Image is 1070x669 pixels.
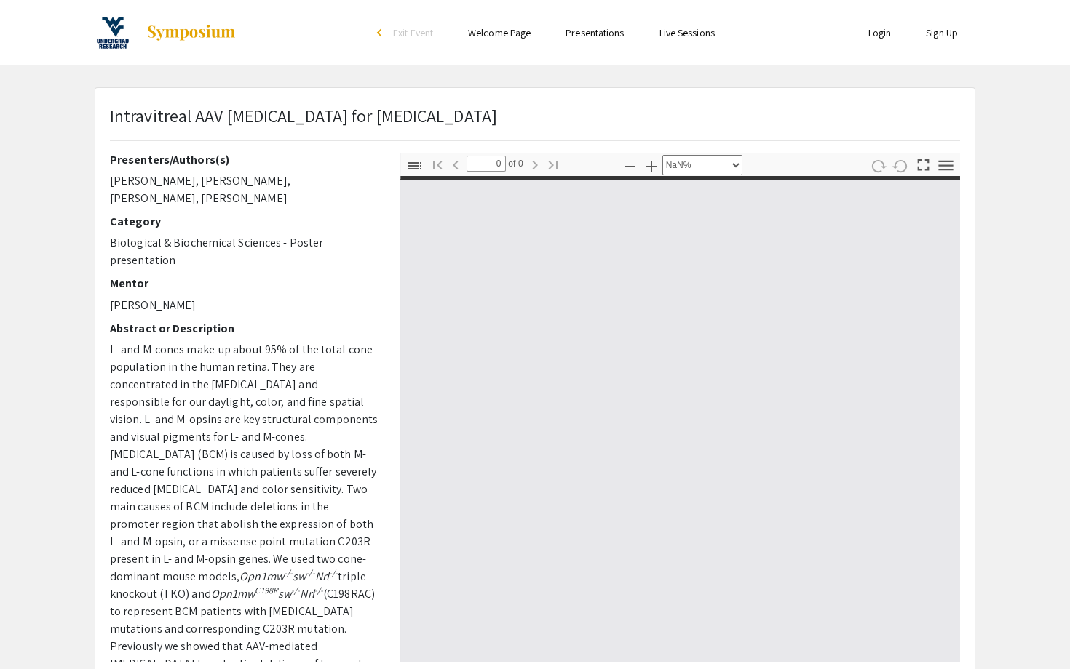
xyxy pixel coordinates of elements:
[403,155,427,176] button: Toggle Sidebar
[293,569,306,584] em: sw
[926,26,958,39] a: Sign Up
[300,586,314,601] em: Nrl
[110,321,379,335] h2: Abstract or Description
[329,567,338,578] em: -/-
[306,567,314,578] em: -/-
[284,567,293,578] em: -/-
[662,155,742,175] select: Zoom
[291,585,300,596] em: -/-
[377,28,386,37] div: arrow_back_ios
[110,172,379,207] p: [PERSON_NAME], [PERSON_NAME], [PERSON_NAME], [PERSON_NAME]
[523,153,547,175] button: Next Page
[889,155,914,176] button: Rotate Counterclockwise
[315,569,329,584] em: Nrl
[868,26,892,39] a: Login
[866,155,891,176] button: Rotate Clockwise
[468,26,531,39] a: Welcome Page
[146,24,237,41] img: Symposium by ForagerOne
[659,26,715,39] a: Live Sessions
[110,297,379,314] p: [PERSON_NAME]
[239,569,284,584] em: Opn1mw
[314,585,323,596] em: -/-
[566,26,624,39] a: Presentations
[211,586,255,601] em: Opn1mw
[110,103,497,129] p: Intravitreal AAV [MEDICAL_DATA] for [MEDICAL_DATA]
[639,155,664,176] button: Zoom In
[467,156,506,172] input: Page
[95,15,237,51] a: 16th Annual Summer Undergraduate Research Symposium
[617,155,642,176] button: Zoom Out
[11,604,62,658] iframe: Chat
[110,276,379,290] h2: Mentor
[278,586,291,601] em: sw
[911,153,936,174] button: Switch to Presentation Mode
[110,153,379,167] h2: Presenters/Authors(s)
[255,585,278,596] em: C198R
[110,234,379,269] p: Biological & Biochemical Sciences - Poster presentation
[110,215,379,228] h2: Category
[393,26,433,39] span: Exit Event
[541,153,566,175] button: Go to Last Page
[443,153,468,175] button: Previous Page
[506,156,523,172] span: of 0
[95,15,131,51] img: 16th Annual Summer Undergraduate Research Symposium
[425,153,450,175] button: Go to First Page
[934,155,959,176] button: Tools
